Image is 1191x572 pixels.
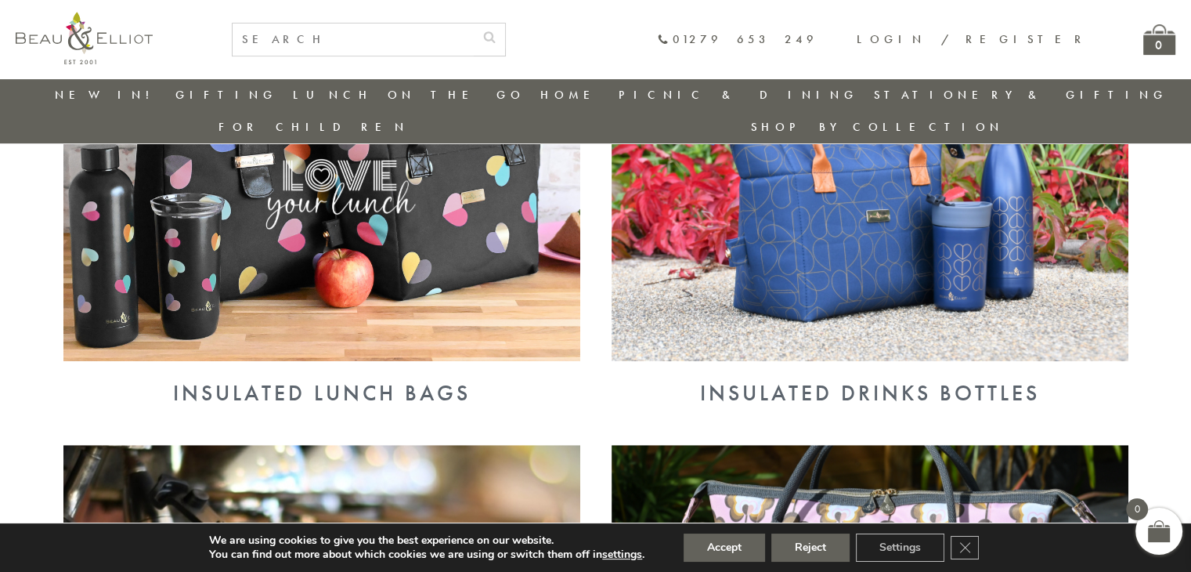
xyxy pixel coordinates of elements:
[1143,24,1175,55] a: 0
[63,381,580,406] div: Insulated Lunch Bags
[293,87,525,103] a: Lunch On The Go
[540,87,603,103] a: Home
[55,87,160,103] a: New in!
[751,119,1004,135] a: Shop by collection
[1126,498,1148,520] span: 0
[612,381,1128,406] div: Insulated Drinks Bottles
[856,534,944,562] button: Settings
[16,12,153,64] img: logo
[857,31,1088,47] a: Login / Register
[175,87,277,103] a: Gifting
[602,548,642,562] button: settings
[209,548,644,562] p: You can find out more about which cookies we are using or switch them off in .
[218,119,409,135] a: For Children
[951,536,979,559] button: Close GDPR Cookie Banner
[63,349,580,406] a: Insulated Lunch Bags Insulated Lunch Bags
[612,349,1128,406] a: Insulated Drinks Bottles Insulated Drinks Bottles
[684,534,765,562] button: Accept
[209,534,644,548] p: We are using cookies to give you the best experience on our website.
[619,87,858,103] a: Picnic & Dining
[233,24,474,56] input: SEARCH
[657,33,817,46] a: 01279 653 249
[874,87,1168,103] a: Stationery & Gifting
[771,534,850,562] button: Reject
